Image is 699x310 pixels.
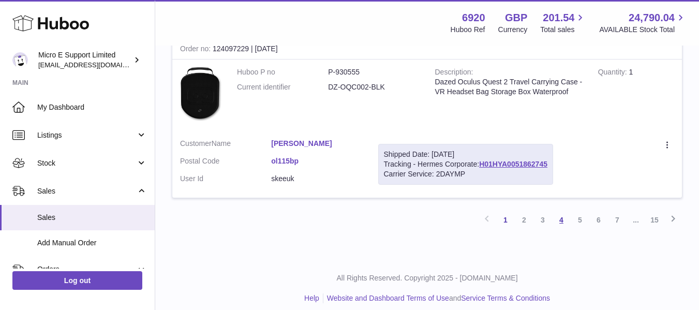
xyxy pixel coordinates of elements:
[598,68,629,79] strong: Quantity
[629,11,675,25] span: 24,790.04
[590,60,682,131] td: 1
[435,77,583,97] div: Dazed Oculus Quest 2 Travel Carrying Case -VR Headset Bag Storage Box Waterproof
[180,139,271,151] dt: Name
[271,139,362,149] a: [PERSON_NAME]
[533,211,552,229] a: 3
[498,25,528,35] div: Currency
[12,271,142,290] a: Log out
[180,174,271,184] dt: User Id
[543,11,574,25] span: 201.54
[451,25,485,35] div: Huboo Ref
[163,273,691,283] p: All Rights Reserved. Copyright 2025 - [DOMAIN_NAME]
[237,82,328,92] dt: Current identifier
[327,294,449,302] a: Website and Dashboard Terms of Use
[328,67,419,77] dd: P-930555
[627,211,645,229] span: ...
[271,174,362,184] dd: skeeuk
[12,52,28,68] img: contact@micropcsupport.com
[180,67,221,121] img: $_57.JPG
[38,50,131,70] div: Micro E Support Limited
[608,211,627,229] a: 7
[37,102,147,112] span: My Dashboard
[37,158,136,168] span: Stock
[515,211,533,229] a: 2
[180,156,271,169] dt: Postal Code
[496,211,515,229] a: 1
[479,160,547,168] a: H01HYA0051862745
[237,67,328,77] dt: Huboo P no
[552,211,571,229] a: 4
[323,293,550,303] li: and
[37,213,147,223] span: Sales
[540,11,586,35] a: 201.54 Total sales
[589,211,608,229] a: 6
[599,11,687,35] a: 24,790.04 AVAILABLE Stock Total
[172,39,682,60] div: 124097229 | [DATE]
[384,150,547,159] div: Shipped Date: [DATE]
[37,130,136,140] span: Listings
[645,211,664,229] a: 15
[304,294,319,302] a: Help
[505,11,527,25] strong: GBP
[180,45,213,55] strong: Order no
[180,139,212,147] span: Customer
[384,169,547,179] div: Carrier Service: 2DAYMP
[38,61,152,69] span: [EMAIL_ADDRESS][DOMAIN_NAME]
[571,211,589,229] a: 5
[462,11,485,25] strong: 6920
[599,25,687,35] span: AVAILABLE Stock Total
[540,25,586,35] span: Total sales
[435,68,473,79] strong: Description
[271,156,362,166] a: ol115bp
[37,264,136,274] span: Orders
[328,82,419,92] dd: DZ-OQC002-BLK
[37,238,147,248] span: Add Manual Order
[378,144,553,185] div: Tracking - Hermes Corporate:
[37,186,136,196] span: Sales
[461,294,550,302] a: Service Terms & Conditions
